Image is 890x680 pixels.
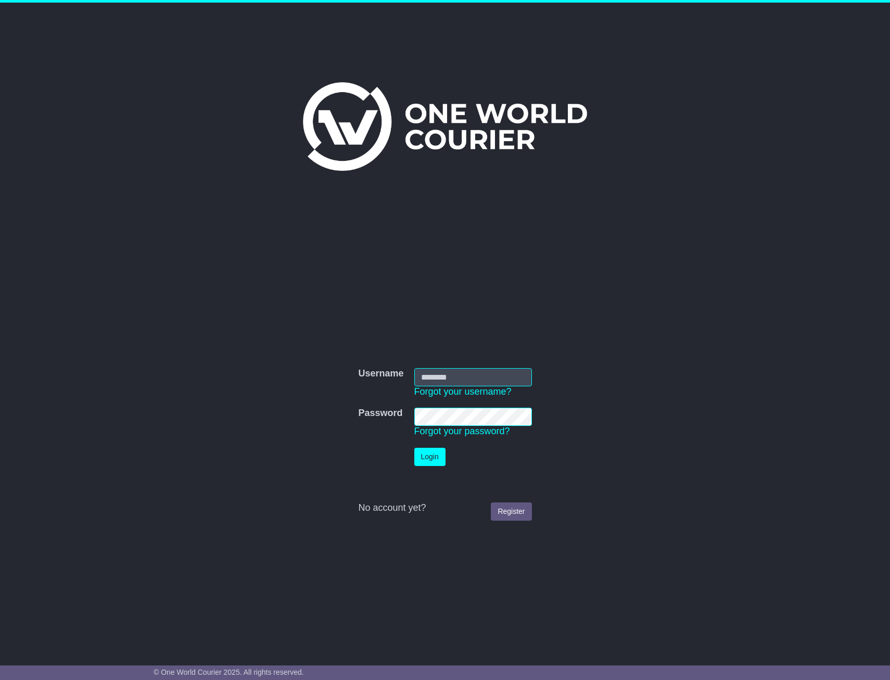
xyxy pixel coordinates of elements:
[154,668,304,676] span: © One World Courier 2025. All rights reserved.
[414,448,446,466] button: Login
[414,386,512,397] a: Forgot your username?
[414,426,510,436] a: Forgot your password?
[491,502,531,521] a: Register
[358,408,402,419] label: Password
[358,502,531,514] div: No account yet?
[358,368,403,380] label: Username
[303,82,587,171] img: One World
